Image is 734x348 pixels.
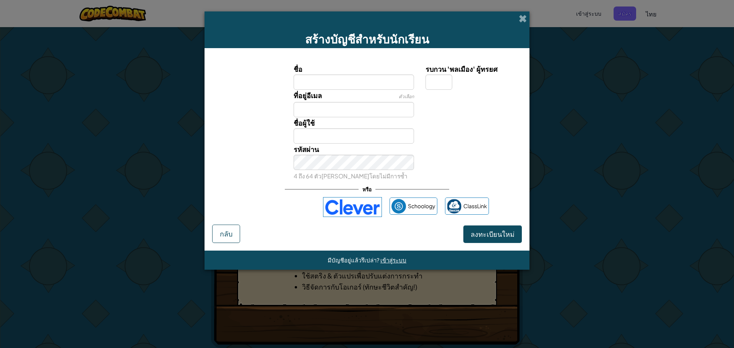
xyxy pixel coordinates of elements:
button: กลับ [212,225,240,243]
img: clever-logo-blue.png [323,197,382,217]
span: ชื่อผู้ใช้ [294,118,315,127]
span: มีบัญชีอยู่แล้วรึเปล่า? [328,256,380,264]
span: ClassLink [463,201,487,212]
span: ชื่อ [294,65,302,73]
span: ที่อยู่อีเมล [294,91,322,100]
img: classlink-logo-small.png [447,199,461,214]
span: สร้างบัญชีสำหรับนักเรียน [305,32,429,46]
span: หรือ [359,184,375,195]
a: เข้าสู่ระบบ [380,256,406,264]
span: กลับ [220,229,232,238]
span: ตัวเลือก [399,94,414,99]
iframe: Sign in with Google Button [242,199,319,215]
span: Schoology [408,201,435,212]
button: ลงทะเบียนใหม่ [463,225,522,243]
span: รหัสผ่าน [294,145,319,154]
span: รบกวน 'พลเมือง' ผู้ทรยศ [425,65,497,73]
span: ลงทะเบียนใหม่ [471,230,515,238]
img: schoology.png [391,199,406,214]
small: 4 ถึง 64 ตัว[PERSON_NAME]โดยไม่มีการซ้ำ [294,172,408,180]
